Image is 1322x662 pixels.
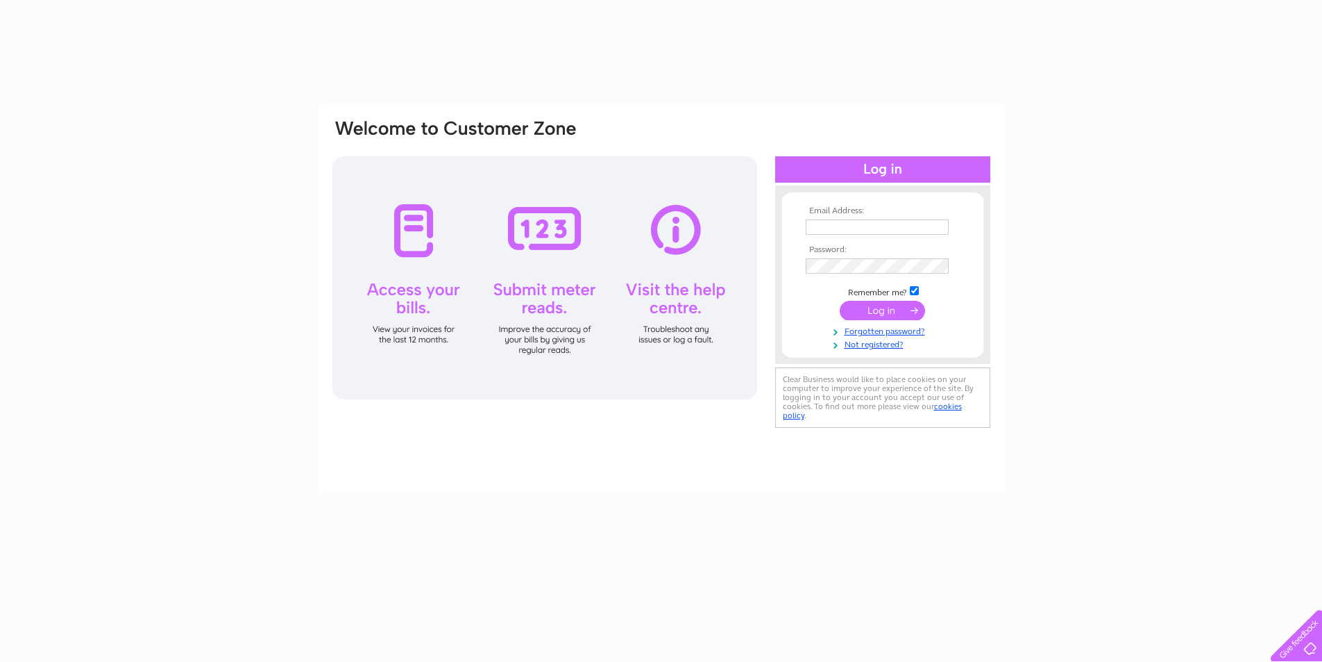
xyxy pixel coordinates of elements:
[840,301,925,320] input: Submit
[783,402,962,420] a: cookies policy
[802,245,963,255] th: Password:
[806,337,963,350] a: Not registered?
[802,284,963,298] td: Remember me?
[806,324,963,337] a: Forgotten password?
[775,367,990,428] div: Clear Business would like to place cookies on your computer to improve your experience of the sit...
[802,206,963,216] th: Email Address:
